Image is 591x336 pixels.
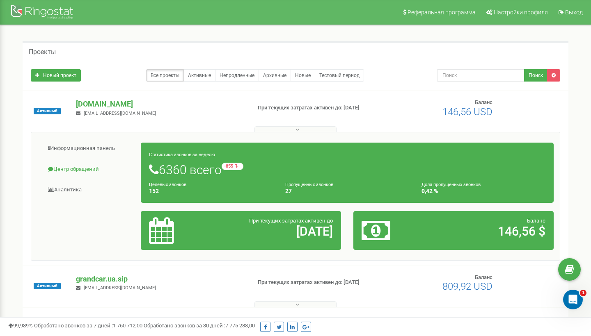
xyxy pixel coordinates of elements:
a: Аналитика [37,180,141,200]
button: Поиск [524,69,547,82]
p: [DOMAIN_NAME] [76,99,244,109]
a: Активные [183,69,215,82]
p: При текущих затратах активен до: [DATE] [258,279,381,286]
h4: 27 [285,188,409,194]
u: 1 760 712,00 [113,322,142,329]
span: Реферальная программа [408,9,476,16]
small: Доля пропущенных звонков [421,182,481,187]
span: Активный [34,108,61,114]
span: 146,56 USD [442,106,492,118]
span: Обработано звонков за 7 дней : [34,322,142,329]
span: Обработано звонков за 30 дней : [144,322,255,329]
h5: Проекты [29,48,56,56]
a: Архивные [259,69,291,82]
a: Информационная панель [37,138,141,159]
span: При текущих затратах активен до [249,218,333,224]
small: Статистика звонков за неделю [149,152,215,157]
u: 7 775 288,00 [225,322,255,329]
p: При текущих затратах активен до: [DATE] [258,104,381,112]
span: Баланс [475,99,492,105]
span: 99,989% [8,322,33,329]
h4: 152 [149,188,273,194]
a: Непродленные [215,69,259,82]
iframe: Intercom live chat [563,290,583,309]
small: -855 [222,163,243,170]
input: Поиск [437,69,525,82]
span: 1 [580,290,586,296]
span: [EMAIL_ADDRESS][DOMAIN_NAME] [84,111,156,116]
small: Пропущенных звонков [285,182,333,187]
span: Активный [34,283,61,289]
a: Все проекты [146,69,184,82]
span: 809,92 USD [442,281,492,292]
span: Баланс [475,316,492,322]
h2: [DATE] [214,225,333,238]
span: Настройки профиля [494,9,548,16]
h1: 6360 всего [149,163,545,177]
h4: 0,42 % [421,188,545,194]
a: Центр обращений [37,159,141,179]
a: Новый проект [31,69,81,82]
a: Новые [291,69,315,82]
p: grandcar.kz.sip [76,316,244,327]
a: Тестовый период [315,69,364,82]
span: Выход [565,9,583,16]
p: grandcar.ua.sip [76,274,244,284]
h2: 146,56 $ [427,225,545,238]
span: [EMAIL_ADDRESS][DOMAIN_NAME] [84,285,156,291]
small: Целевых звонков [149,182,186,187]
span: Баланс [475,274,492,280]
span: Баланс [527,218,545,224]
